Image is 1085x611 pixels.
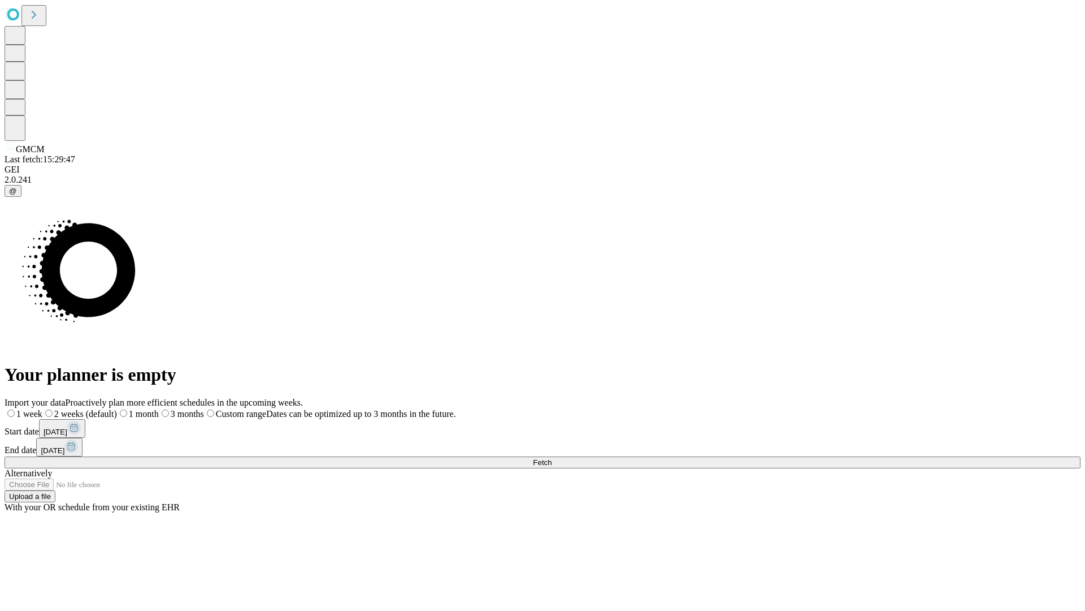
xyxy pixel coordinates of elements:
[41,446,64,455] span: [DATE]
[216,409,266,419] span: Custom range
[5,175,1080,185] div: 2.0.241
[7,410,15,417] input: 1 week
[16,409,42,419] span: 1 week
[44,428,67,436] span: [DATE]
[207,410,214,417] input: Custom rangeDates can be optimized up to 3 months in the future.
[5,165,1080,175] div: GEI
[66,398,303,407] span: Proactively plan more efficient schedules in the upcoming weeks.
[533,458,552,467] span: Fetch
[16,144,45,154] span: GMCM
[5,398,66,407] span: Import your data
[5,490,55,502] button: Upload a file
[9,187,17,195] span: @
[171,409,204,419] span: 3 months
[39,419,85,438] button: [DATE]
[129,409,159,419] span: 1 month
[36,438,83,457] button: [DATE]
[5,185,21,197] button: @
[120,410,127,417] input: 1 month
[5,154,75,164] span: Last fetch: 15:29:47
[5,364,1080,385] h1: Your planner is empty
[266,409,455,419] span: Dates can be optimized up to 3 months in the future.
[162,410,169,417] input: 3 months
[5,438,1080,457] div: End date
[5,502,180,512] span: With your OR schedule from your existing EHR
[54,409,117,419] span: 2 weeks (default)
[5,419,1080,438] div: Start date
[5,468,52,478] span: Alternatively
[45,410,53,417] input: 2 weeks (default)
[5,457,1080,468] button: Fetch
